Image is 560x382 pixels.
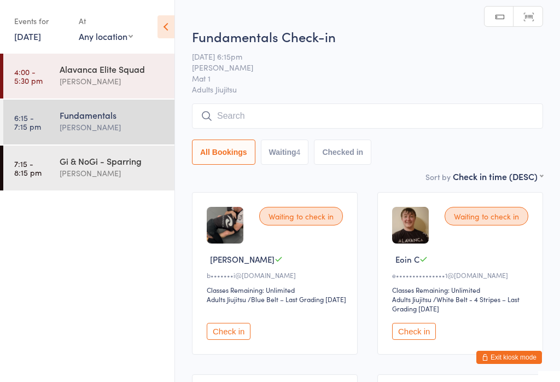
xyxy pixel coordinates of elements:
[3,54,174,99] a: 4:00 -5:30 pmAlavanca Elite Squad[PERSON_NAME]
[14,159,42,177] time: 7:15 - 8:15 pm
[192,84,543,95] span: Adults Jiujitsu
[3,100,174,144] a: 6:15 -7:15 pmFundamentals[PERSON_NAME]
[476,351,542,364] button: Exit kiosk mode
[60,121,165,134] div: [PERSON_NAME]
[392,294,520,313] span: / White Belt - 4 Stripes – Last Grading [DATE]
[60,75,165,88] div: [PERSON_NAME]
[296,148,301,157] div: 4
[261,140,309,165] button: Waiting4
[207,270,346,280] div: b•••••••i@[DOMAIN_NAME]
[207,323,250,340] button: Check in
[192,27,543,45] h2: Fundamentals Check-in
[79,30,133,42] div: Any location
[392,207,429,244] img: image1721728525.png
[14,30,41,42] a: [DATE]
[60,155,165,167] div: Gi & NoGi - Sparring
[445,207,528,225] div: Waiting to check in
[192,73,526,84] span: Mat 1
[425,171,451,182] label: Sort by
[14,67,43,85] time: 4:00 - 5:30 pm
[79,12,133,30] div: At
[60,63,165,75] div: Alavanca Elite Squad
[192,140,255,165] button: All Bookings
[259,207,343,225] div: Waiting to check in
[314,140,371,165] button: Checked in
[395,253,419,265] span: Eoin C
[392,270,532,280] div: e•••••••••••••••1@[DOMAIN_NAME]
[3,146,174,190] a: 7:15 -8:15 pmGi & NoGi - Sparring[PERSON_NAME]
[192,62,526,73] span: [PERSON_NAME]
[14,12,68,30] div: Events for
[14,113,41,131] time: 6:15 - 7:15 pm
[60,167,165,180] div: [PERSON_NAME]
[392,323,436,340] button: Check in
[192,103,543,129] input: Search
[392,285,532,294] div: Classes Remaining: Unlimited
[453,170,543,182] div: Check in time (DESC)
[207,294,246,304] div: Adults Jiujitsu
[60,109,165,121] div: Fundamentals
[392,294,431,304] div: Adults Jiujitsu
[248,294,346,304] span: / Blue Belt – Last Grading [DATE]
[207,285,346,294] div: Classes Remaining: Unlimited
[192,51,526,62] span: [DATE] 6:15pm
[210,253,275,265] span: [PERSON_NAME]
[207,207,243,244] img: image1751531092.png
